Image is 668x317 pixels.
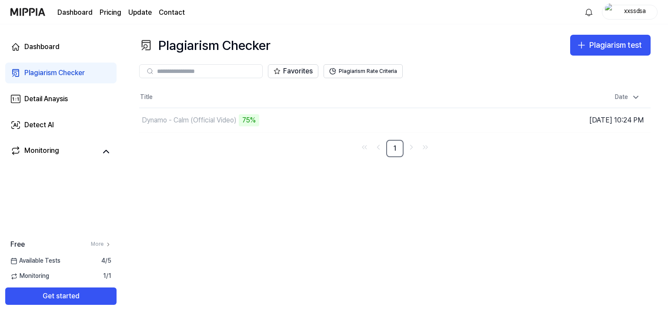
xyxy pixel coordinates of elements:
[142,115,237,125] div: Dynamo - Calm (Official Video)
[10,257,60,265] span: Available Tests
[618,7,652,17] div: xxssdsa
[139,140,651,157] nav: pagination
[5,89,117,109] a: Detail Anaysis
[605,3,615,21] img: profile
[139,35,271,56] div: Plagiarism Checker
[372,141,384,153] a: Go to previous page
[24,120,54,130] div: Detect AI
[419,141,431,153] a: Go to last page
[589,39,642,52] div: Plagiarism test
[24,68,85,78] div: Plagiarism Checker
[103,272,111,281] span: 1 / 1
[159,7,185,18] a: Contact
[10,145,97,158] a: Monitoring
[57,7,93,18] a: Dashboard
[611,90,644,104] div: Date
[5,115,117,135] a: Detect AI
[101,257,111,265] span: 4 / 5
[24,94,68,104] div: Detail Anaysis
[358,141,371,153] a: Go to first page
[405,141,417,153] a: Go to next page
[128,7,152,18] a: Update
[5,63,117,83] a: Plagiarism Checker
[268,64,318,78] button: Favorites
[523,108,651,132] td: [DATE] 10:24 PM
[602,5,658,20] button: profilexxssdsa
[5,287,117,305] button: Get started
[324,64,403,78] button: Plagiarism Rate Criteria
[139,87,523,108] th: Title
[5,36,117,57] a: Dashboard
[24,42,60,52] div: Dashboard
[570,35,651,56] button: Plagiarism test
[24,145,59,158] div: Monitoring
[584,7,594,17] img: 알림
[239,114,259,126] div: 75%
[91,241,111,248] a: More
[10,239,25,250] span: Free
[10,272,49,281] span: Monitoring
[386,140,404,157] a: 1
[100,7,121,18] a: Pricing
